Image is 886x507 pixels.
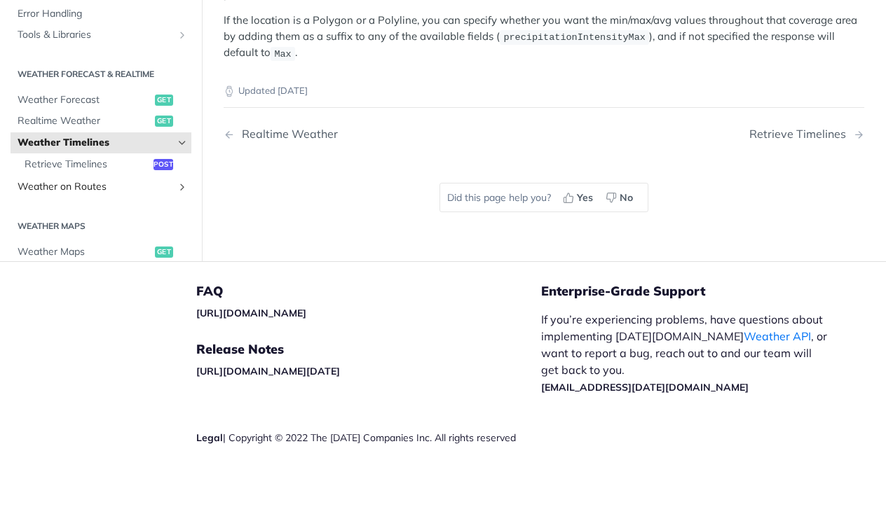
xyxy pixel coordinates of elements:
span: Realtime Weather [18,115,151,129]
a: Previous Page: Realtime Weather [224,127,498,141]
span: post [154,159,173,170]
h5: Release Notes [196,341,541,358]
button: No [601,187,641,208]
a: Legal [196,431,223,444]
a: Retrieve Timelinespost [18,154,191,175]
div: Retrieve Timelines [749,127,853,141]
button: Show subpages for Tools & Libraries [177,29,188,41]
a: Tools & LibrariesShow subpages for Tools & Libraries [11,25,191,46]
a: [EMAIL_ADDRESS][DATE][DOMAIN_NAME] [541,381,749,394]
a: [URL][DOMAIN_NAME][DATE] [196,365,340,377]
button: Hide subpages for Weather Timelines [177,137,188,148]
span: Max [274,48,291,59]
span: Error Handling [18,7,188,21]
span: get [155,246,173,258]
h2: Weather Forecast & realtime [11,68,191,81]
span: Retrieve Timelines [25,158,150,172]
a: Weather API [744,329,811,343]
p: If the location is a Polygon or a Polyline, you can specify whether you want the min/max/avg valu... [224,13,864,61]
span: Weather Timelines [18,136,173,150]
span: precipitationIntensityMax [503,32,646,43]
span: Yes [577,190,593,205]
span: get [155,116,173,127]
div: Did this page help you? [439,183,648,212]
nav: Pagination Controls [224,113,864,155]
div: | Copyright © 2022 The [DATE] Companies Inc. All rights reserved [196,431,541,445]
span: Weather Forecast [18,93,151,107]
p: Updated [DATE] [224,84,864,98]
span: get [155,95,173,106]
a: Weather on RoutesShow subpages for Weather on Routes [11,176,191,197]
a: Error Handling [11,4,191,25]
div: Realtime Weather [235,127,338,141]
span: Weather Maps [18,245,151,259]
span: Tools & Libraries [18,28,173,42]
button: Yes [558,187,601,208]
a: Weather Forecastget [11,90,191,111]
a: [URL][DOMAIN_NAME] [196,307,306,319]
h5: Enterprise-Grade Support [541,283,852,300]
a: Next Page: Retrieve Timelines [749,127,864,141]
span: No [620,190,633,205]
span: Weather on Routes [18,180,173,194]
h5: FAQ [196,283,541,300]
a: Weather TimelinesHide subpages for Weather Timelines [11,132,191,153]
a: Weather Mapsget [11,242,191,263]
p: If you’re experiencing problems, have questions about implementing [DATE][DOMAIN_NAME] , or want ... [541,311,829,395]
button: Show subpages for Weather on Routes [177,181,188,193]
a: Realtime Weatherget [11,111,191,132]
h2: Weather Maps [11,220,191,232]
